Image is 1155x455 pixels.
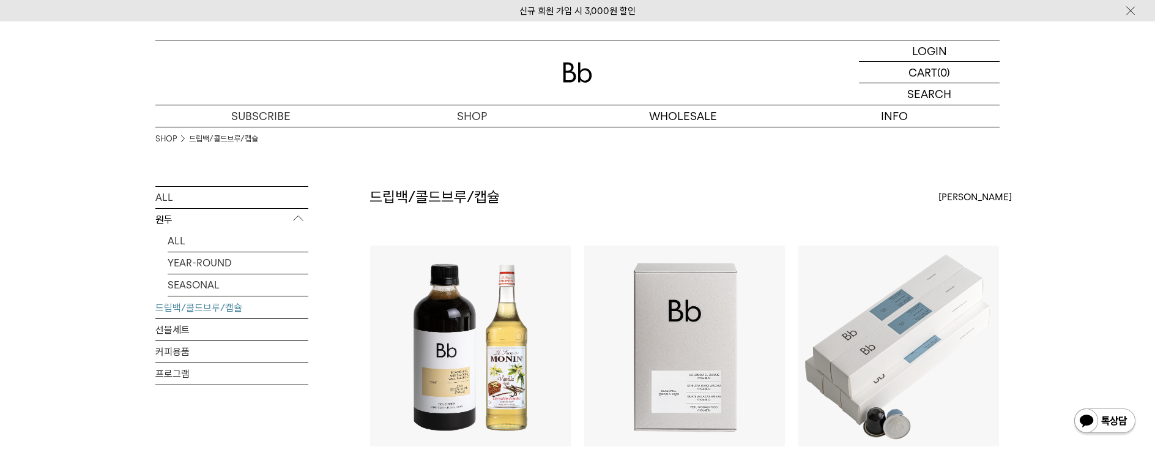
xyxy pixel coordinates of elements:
a: CART (0) [859,62,1000,83]
p: (0) [937,62,950,83]
p: INFO [789,105,1000,127]
a: ALL [168,230,308,252]
a: ALL [155,187,308,208]
a: SEASONAL [168,274,308,296]
p: SEARCH [907,83,951,105]
a: 신규 회원 가입 시 3,000원 할인 [519,6,636,17]
img: 캡슐 커피 50개입(3종 택1) [798,246,999,446]
a: 토스트 콜드브루 x 바닐라 시럽 세트 [370,246,571,446]
a: SHOP [366,105,577,127]
a: SUBSCRIBE [155,105,366,127]
img: 로고 [563,62,592,83]
a: 선물세트 [155,319,308,340]
h2: 드립백/콜드브루/캡슐 [370,187,500,208]
a: 드립백/콜드브루/캡슐 [189,133,258,145]
p: WHOLESALE [577,105,789,127]
a: 드립백/콜드브루/캡슐 [155,297,308,318]
p: LOGIN [912,40,947,61]
a: 프로그램 [155,363,308,385]
a: YEAR-ROUND [168,252,308,274]
p: CART [908,62,937,83]
a: SHOP [155,133,177,145]
span: [PERSON_NAME] [938,190,1012,205]
p: 원두 [155,209,308,231]
a: 커피용품 [155,341,308,363]
img: 카카오톡 채널 1:1 채팅 버튼 [1073,407,1137,437]
a: LOGIN [859,40,1000,62]
img: 드립백 디스커버리 세트 [584,246,785,446]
